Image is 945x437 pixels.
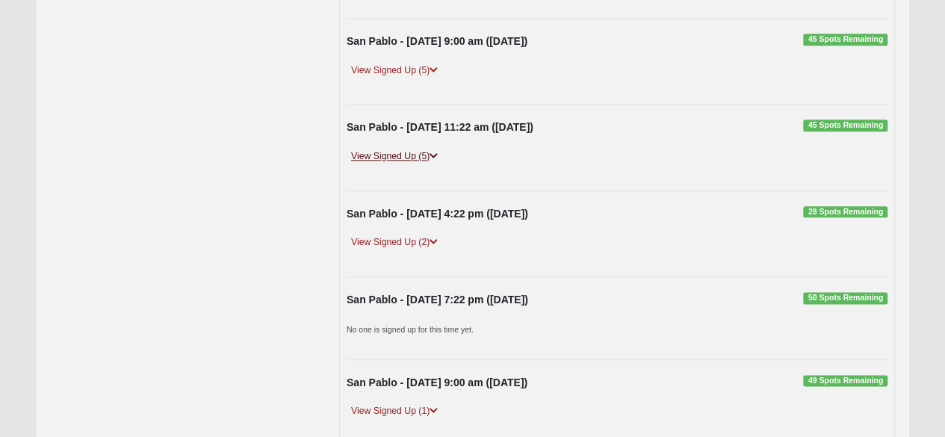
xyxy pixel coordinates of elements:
[347,235,442,250] a: View Signed Up (2)
[347,35,527,47] strong: San Pablo - [DATE] 9:00 am ([DATE])
[803,34,887,46] span: 45 Spots Remaining
[347,63,442,78] a: View Signed Up (5)
[803,375,887,387] span: 49 Spots Remaining
[803,206,887,218] span: 28 Spots Remaining
[347,121,533,133] strong: San Pablo - [DATE] 11:22 am ([DATE])
[347,376,527,388] strong: San Pablo - [DATE] 9:00 am ([DATE])
[803,292,887,304] span: 50 Spots Remaining
[347,294,528,306] strong: San Pablo - [DATE] 7:22 pm ([DATE])
[347,149,442,164] a: View Signed Up (5)
[347,325,474,334] small: No one is signed up for this time yet.
[803,120,887,131] span: 45 Spots Remaining
[347,403,442,419] a: View Signed Up (1)
[347,208,528,220] strong: San Pablo - [DATE] 4:22 pm ([DATE])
